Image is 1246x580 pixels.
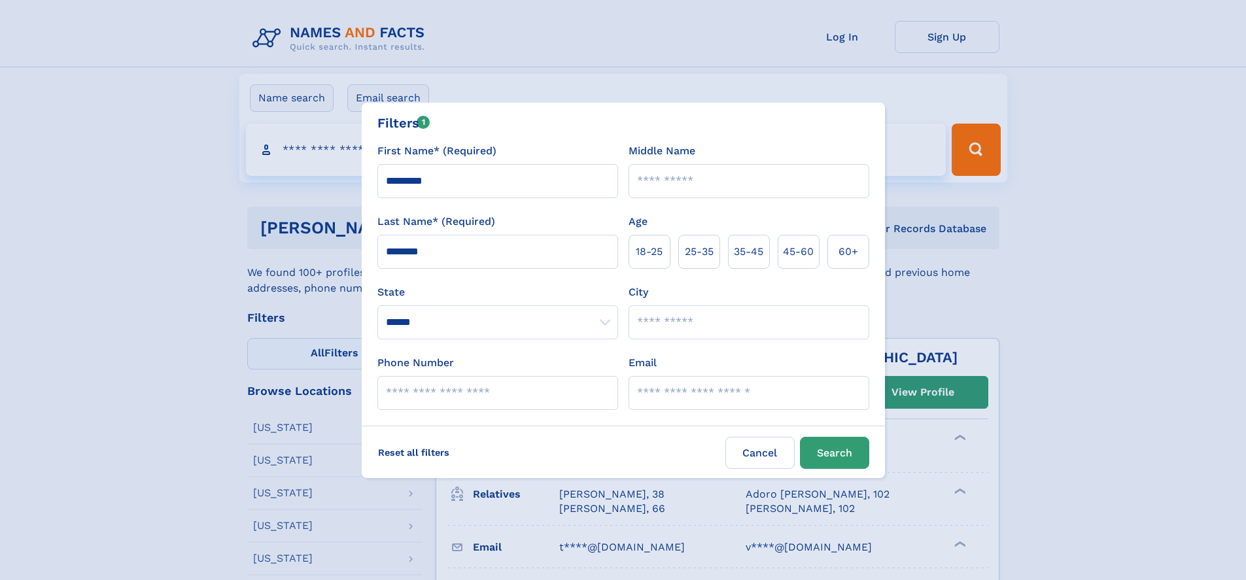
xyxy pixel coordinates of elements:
[629,355,657,371] label: Email
[377,284,618,300] label: State
[685,244,714,260] span: 25‑35
[629,284,648,300] label: City
[377,143,496,159] label: First Name* (Required)
[629,214,648,230] label: Age
[377,113,430,133] div: Filters
[370,437,458,468] label: Reset all filters
[800,437,869,469] button: Search
[636,244,663,260] span: 18‑25
[377,355,454,371] label: Phone Number
[783,244,814,260] span: 45‑60
[377,214,495,230] label: Last Name* (Required)
[839,244,858,260] span: 60+
[725,437,795,469] label: Cancel
[734,244,763,260] span: 35‑45
[629,143,695,159] label: Middle Name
